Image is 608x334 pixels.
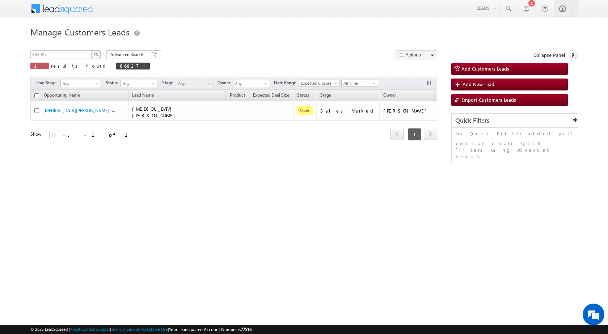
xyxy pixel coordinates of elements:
a: Status [294,91,313,101]
a: prev [390,128,404,140]
span: Your Leadsquared Account Number is [169,327,252,332]
span: Stage [320,92,331,98]
span: Manage Customers Leads [30,26,130,38]
a: All Time [341,80,378,87]
span: Collapse Panel [533,52,565,58]
span: Expected Deal Size [253,92,289,98]
a: Expected Closure Date [299,80,339,87]
span: Owner [218,80,233,86]
a: Terms of Service [111,327,139,331]
div: Quick Filters [452,114,578,128]
a: Any [176,80,213,87]
span: Lead Name [128,91,157,101]
span: Any [121,80,155,87]
span: Import Customers Leads [462,97,516,103]
div: Sales Marked [320,107,376,114]
a: Acceptable Use [140,327,168,331]
p: You can create Quick Filters using Advanced Search. [455,140,574,160]
a: Any [121,80,157,87]
p: No Quick Filter added yet! [455,130,574,137]
div: Show [30,131,43,138]
span: Add Customers Leads [461,65,509,72]
a: About [70,327,80,331]
span: Date Range [274,80,299,86]
a: Expected Deal Size [249,91,293,101]
span: All Time [342,80,376,86]
a: 25 [49,131,68,139]
span: 77516 [241,327,252,332]
input: Type to Search [233,80,270,87]
div: 1 - 1 of 1 [67,131,136,139]
a: next [424,128,437,140]
span: Any [176,80,211,87]
span: Advanced Search [110,51,145,58]
span: Add New Lead [463,81,494,87]
div: [PERSON_NAME] [383,107,431,114]
button: Actions [396,50,437,59]
span: 1 [408,128,421,140]
span: Stage [162,80,176,86]
a: [MEDICAL_DATA][PERSON_NAME] - Customers Leads [43,107,145,113]
span: © 2025 LeadSquared | | | | | [30,326,252,333]
span: Opportunity Name [44,92,80,98]
span: Lead Stage [35,80,59,86]
a: Opportunity Name [40,91,84,101]
span: Open [297,106,313,115]
span: Owner [383,92,396,98]
img: Search [94,52,98,56]
span: prev [390,128,404,140]
a: Show All Items [260,80,269,88]
span: Status [106,80,121,86]
span: Expected Closure Date [299,80,337,86]
a: Any [60,80,101,87]
span: [MEDICAL_DATA][PERSON_NAME] [132,106,180,118]
span: Any [61,80,98,87]
span: Actions [434,91,456,100]
a: Contact Support [81,327,110,331]
input: Check all records [34,93,39,98]
span: 25 [50,132,69,138]
span: results found [51,63,109,69]
span: 1 [34,63,46,69]
span: next [424,128,437,140]
span: 864927 [120,63,139,69]
span: Product [230,92,245,98]
a: Stage [317,91,335,101]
